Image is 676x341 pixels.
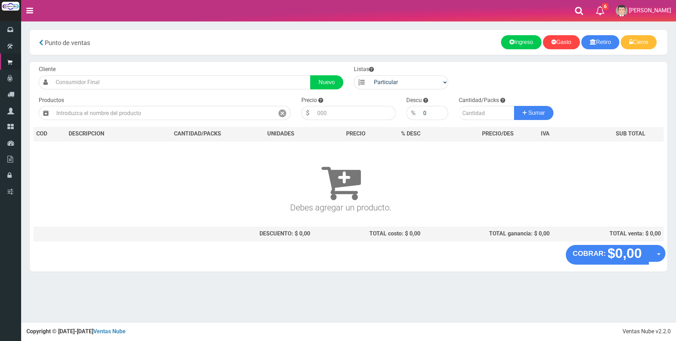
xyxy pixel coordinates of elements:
a: Ventas Nube [93,328,126,335]
span: PRECIO/DES [482,130,514,137]
label: Descu [406,96,422,105]
div: DESCUENTO: $ 0,00 [149,230,310,238]
div: TOTAL venta: $ 0,00 [555,230,661,238]
input: 000 [314,106,396,120]
span: % DESC [401,130,420,137]
th: CANTIDAD/PACKS [146,127,249,141]
label: Productos [39,96,64,105]
span: Punto de ventas [45,39,90,46]
input: 000 [420,106,448,120]
strong: $0,00 [607,246,642,261]
label: Cantidad/Packs [459,96,499,105]
span: SUB TOTAL [616,130,645,138]
input: Cantidad [459,106,514,120]
label: Precio [301,96,317,105]
span: CRIPCION [79,130,104,137]
label: Listas [354,65,374,74]
th: UNIDADES [249,127,313,141]
button: COBRAR: $0,00 [566,245,649,265]
input: Consumidor Final [52,75,311,89]
span: PRECIO [346,130,365,138]
div: Ventas Nube v2.2.0 [622,328,671,336]
span: Sumar [528,110,545,116]
input: Introduzca el nombre del producto [53,106,274,120]
th: COD [33,127,66,141]
th: DES [66,127,146,141]
strong: Copyright © [DATE]-[DATE] [26,328,126,335]
a: Ingreso [501,35,542,49]
img: User Image [616,5,627,17]
div: TOTAL costo: $ 0,00 [316,230,421,238]
a: Nuevo [310,75,343,89]
span: IVA [541,130,550,137]
strong: COBRAR: [573,250,606,257]
label: Cliente [39,65,56,74]
div: TOTAL ganancia: $ 0,00 [426,230,550,238]
span: 6 [602,3,608,10]
div: % [406,106,420,120]
a: Retiro [581,35,620,49]
a: Cierre [621,35,657,49]
button: Sumar [514,106,553,120]
div: $ [301,106,314,120]
span: [PERSON_NAME] [629,7,671,14]
h3: Debes agregar un producto. [36,151,645,212]
a: Gasto [543,35,580,49]
img: Logo grande [2,2,19,11]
